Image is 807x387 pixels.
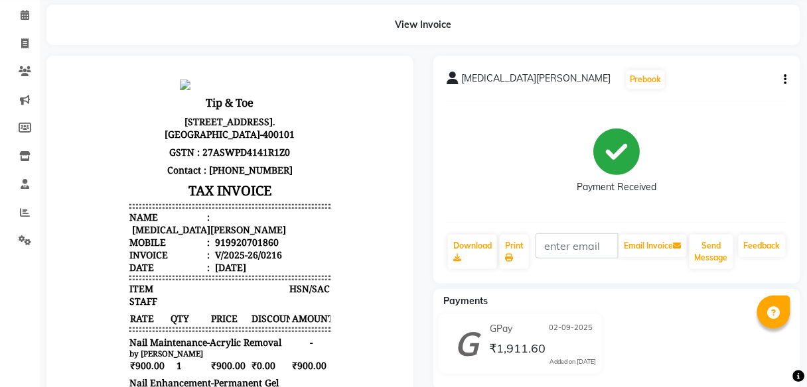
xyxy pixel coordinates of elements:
div: Payment Received [577,181,657,195]
span: [MEDICAL_DATA][PERSON_NAME] [461,72,611,90]
div: Added on [DATE] [550,357,597,366]
span: DISCOUNT [191,243,230,256]
p: [STREET_ADDRESS]. [GEOGRAPHIC_DATA]-400101 [70,44,270,74]
span: - [252,314,254,327]
small: by [PERSON_NAME] [70,280,143,290]
span: ₹0.00 [191,290,230,304]
span: PRICE [151,243,190,256]
div: Mobile [70,167,150,180]
span: ₹900.00 [151,343,190,357]
span: ₹1,911.60 [490,341,546,359]
span: : [147,180,150,192]
h3: Tip & Toe [70,24,270,44]
p: GSTN : 27ASWPD4141R1Z0 [70,74,270,92]
div: SUBTOTAL [70,362,118,374]
div: Invoice [70,180,150,192]
p: Contact : [PHONE_NUMBER] [70,92,270,110]
span: : [147,192,150,205]
span: ₹900.00 [70,343,109,357]
span: STAFF [70,226,98,239]
span: : [147,142,150,154]
span: - [250,267,253,280]
span: HSN/SAC [230,213,270,226]
span: ₹900.00 [232,290,271,304]
div: V/2025-26/0216 [153,180,222,192]
div: ₹180.00 [233,374,271,387]
span: GPay [490,322,513,336]
span: AMOUNT [232,243,271,256]
small: by [PERSON_NAME] [70,333,143,343]
span: QTY [110,243,149,256]
img: null [120,11,131,21]
span: ₹720.00 [232,343,271,357]
span: ITEM [70,213,94,226]
span: 1 [110,290,149,304]
a: Download [448,235,497,269]
div: ₹1,800.00 [233,362,271,374]
span: Nail Enhancement-Permanent Gel Polish [70,307,235,333]
a: Feedback [739,235,786,257]
span: 1 [110,343,149,357]
span: ₹180.00 [191,343,230,357]
div: [MEDICAL_DATA][PERSON_NAME] [70,154,226,167]
div: View Invoice [46,5,800,45]
div: Name [70,142,150,154]
span: ₹900.00 [151,290,190,304]
div: 919920701860 [153,167,219,180]
button: Prebook [626,70,665,89]
span: Nail Maintenance-Acrylic Removal [70,267,222,280]
span: 02-09-2025 [550,322,593,336]
button: Email Invoice [619,235,687,257]
input: enter email [536,233,619,258]
a: Print [500,235,529,269]
div: Date [70,192,150,205]
h3: TAX INVOICE [70,110,270,133]
span: ₹900.00 [70,290,109,304]
div: [DATE] [153,192,186,205]
div: DISCOUNT [70,374,117,387]
button: Send Message [690,235,733,269]
span: : [147,167,150,180]
span: Payments [443,295,488,307]
span: RATE [70,243,109,256]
